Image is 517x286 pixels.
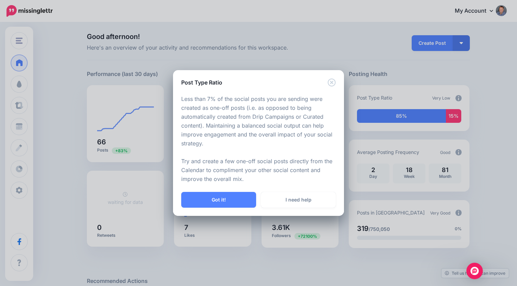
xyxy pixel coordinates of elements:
h5: Post Type Ratio [181,78,222,87]
p: Less than 7% of the social posts you are sending were created as one-off posts (i.e. as opposed t... [181,95,336,183]
a: I need help [261,192,336,208]
div: Open Intercom Messenger [466,263,483,279]
button: Got it! [181,192,256,208]
button: Close [328,78,336,87]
